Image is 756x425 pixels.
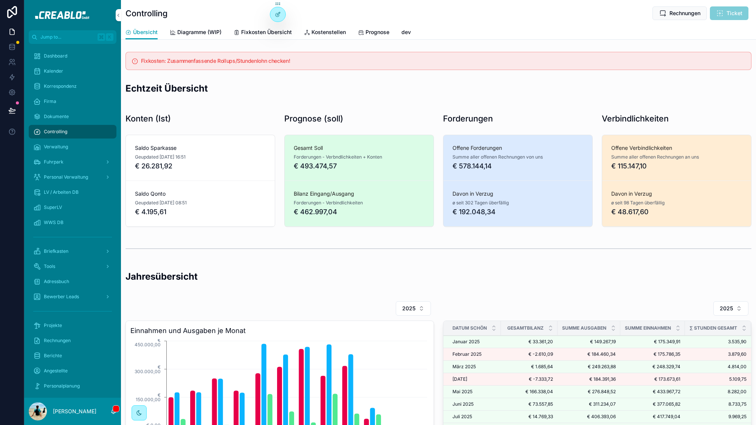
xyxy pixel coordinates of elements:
[452,389,472,395] span: Mai 2025
[602,113,669,124] h1: Verbindlichkeiten
[625,351,680,357] a: € 175.786,35
[562,364,616,370] a: € 249.263,88
[562,339,616,345] a: € 149.267,19
[562,389,616,395] span: € 276.848,52
[452,376,496,382] a: [DATE]
[505,414,553,420] span: € 14.769,33
[125,8,167,19] h1: Controlling
[402,305,415,312] span: 2025
[689,364,747,370] span: 4.814,00
[294,161,424,171] span: € 493.474,57
[562,376,616,382] a: € 184.391,36
[44,368,68,374] span: Angestellte
[669,9,700,17] span: Rechnungen
[44,83,77,89] span: Korrespondenz
[29,110,116,123] a: Dokumente
[29,290,116,304] a: Bewerber Leads
[44,189,79,195] span: LV / Arbeiten DB
[452,190,583,198] span: Davon in Verzug
[24,44,121,398] div: scrollable content
[689,339,747,345] a: 3.535,90
[53,408,96,415] p: [PERSON_NAME]
[135,342,161,347] tspan: 450.000,00
[452,364,496,370] a: März 2025
[505,376,553,382] span: € -7.333,72
[689,401,747,407] span: 8.733,75
[241,28,292,36] span: Fixkosten Übersicht
[158,364,161,370] tspan: €
[452,325,487,331] span: Datum schön
[29,260,116,273] a: Tools
[44,114,69,120] span: Dokumente
[158,337,161,343] tspan: €
[284,113,343,124] h1: Prognose (soll)
[452,161,583,171] span: € 578.144,14
[452,154,543,160] span: Summe aller offenen Rechnungen von uns
[135,154,186,160] span: Geupdated [DATE] 16:51
[452,200,509,206] span: ø seit 302 Tagen überfällig
[562,401,616,407] a: € 311.234,07
[625,401,680,407] span: € 377.065,82
[720,305,733,312] span: 2025
[29,64,116,78] a: Kalender
[135,207,266,217] span: € 4.195,61
[44,204,62,210] span: SuperLV
[294,154,382,160] span: Forderungen - Verbndlichkeiten + Konten
[652,6,707,20] button: Rechnungen
[29,185,116,199] a: LV / Arbeiten DB
[44,279,69,285] span: Adressbuch
[396,301,431,316] button: Select Button
[29,49,116,63] a: Dashboard
[452,207,583,217] span: € 192.048,34
[44,144,68,150] span: Verwaltung
[562,414,616,420] span: € 406.393,06
[170,25,222,40] a: Diagramme (WIP)
[133,28,158,36] span: Übersicht
[625,376,680,382] span: € 173.673,61
[611,144,742,152] span: Offene Verbindlichkeiten
[452,351,496,357] a: Februar 2025
[30,9,115,21] img: App logo
[234,25,292,40] a: Fixkosten Übersicht
[505,389,553,395] span: € 166.338,04
[29,364,116,378] a: Angestellte
[689,351,747,357] a: 3.879,60
[311,28,346,36] span: Kostenstellen
[358,25,389,40] a: Prognose
[625,339,680,345] a: € 175.349,91
[505,364,553,370] a: € 1.685,64
[505,351,553,357] a: € -2.610,09
[452,351,482,357] span: Februar 2025
[443,113,493,124] h1: Forderungen
[452,401,474,407] span: Juni 2025
[689,389,747,395] a: 8.282,00
[29,275,116,288] a: Adressbuch
[505,401,553,407] a: € 73.557,85
[29,349,116,363] a: Berichte
[44,220,64,226] span: WWS DB
[562,351,616,357] a: € 184.460,34
[44,68,63,74] span: Kalender
[107,34,113,40] span: K
[689,376,747,382] a: 5.109,75
[689,325,737,331] span: ∑ Stunden gesamt
[505,339,553,345] span: € 33.361,20
[452,414,472,420] span: Juli 2025
[713,301,748,316] button: Select Button
[452,339,480,345] span: Januar 2025
[294,190,424,198] span: Bilanz Eingang/Ausgang
[44,98,56,104] span: Firma
[44,248,68,254] span: Briefkasten
[29,244,116,258] a: Briefkasten
[125,25,158,40] a: Übersicht
[29,334,116,347] a: Rechnungen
